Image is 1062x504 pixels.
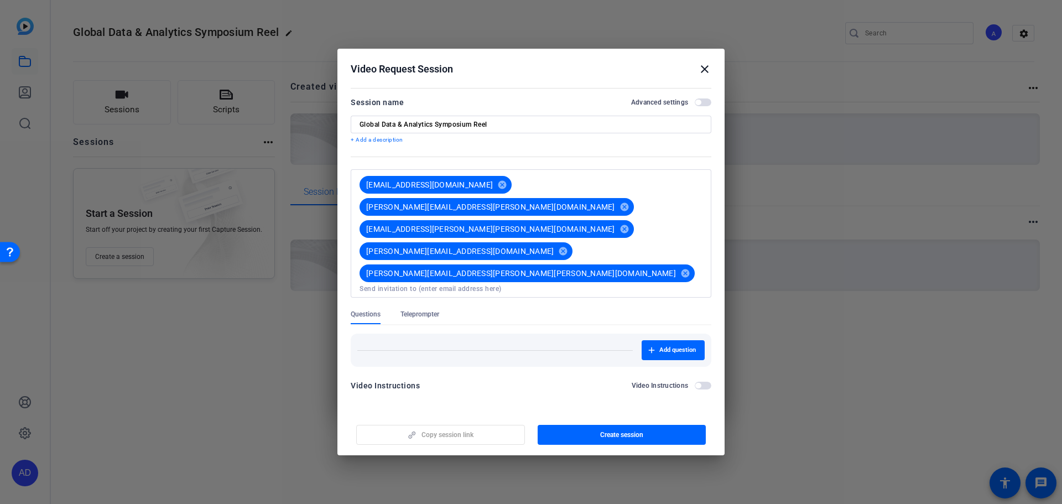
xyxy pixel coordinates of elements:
[554,246,572,256] mat-icon: cancel
[366,268,676,279] span: [PERSON_NAME][EMAIL_ADDRESS][PERSON_NAME][PERSON_NAME][DOMAIN_NAME]
[351,379,420,392] div: Video Instructions
[615,224,634,234] mat-icon: cancel
[615,202,634,212] mat-icon: cancel
[676,268,695,278] mat-icon: cancel
[351,310,381,319] span: Questions
[642,340,705,360] button: Add question
[631,98,688,107] h2: Advanced settings
[659,346,696,355] span: Add question
[366,246,554,257] span: [PERSON_NAME][EMAIL_ADDRESS][DOMAIN_NAME]
[366,201,615,212] span: [PERSON_NAME][EMAIL_ADDRESS][PERSON_NAME][DOMAIN_NAME]
[351,63,711,76] div: Video Request Session
[351,136,711,144] p: + Add a description
[493,180,512,190] mat-icon: cancel
[360,284,702,293] input: Send invitation to (enter email address here)
[632,381,689,390] h2: Video Instructions
[698,63,711,76] mat-icon: close
[400,310,439,319] span: Teleprompter
[351,96,404,109] div: Session name
[360,120,702,129] input: Enter Session Name
[538,425,706,445] button: Create session
[366,224,615,235] span: [EMAIL_ADDRESS][PERSON_NAME][PERSON_NAME][DOMAIN_NAME]
[366,179,493,190] span: [EMAIL_ADDRESS][DOMAIN_NAME]
[600,430,643,439] span: Create session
